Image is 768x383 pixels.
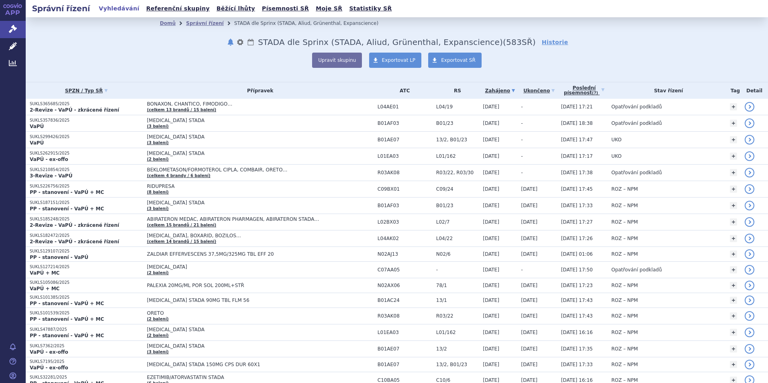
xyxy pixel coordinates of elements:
a: detail [745,102,754,112]
p: SUKLS226756/2025 [30,183,143,189]
th: ATC [374,82,432,99]
span: [DATE] [521,377,537,383]
a: + [730,235,737,242]
p: SUKLS7362/2025 [30,343,143,349]
a: + [730,312,737,320]
span: [DATE] 17:43 [561,313,593,319]
span: B01AE07 [378,346,432,352]
a: Vyhledávání [96,3,142,14]
span: [DATE] 16:16 [561,330,593,335]
p: SUKLS299426/2025 [30,134,143,140]
span: ROZ – NPM [611,251,638,257]
span: 13/2, B01/23 [436,362,479,367]
li: STADA dle Sprinx (STADA, Aliud, Grünenthal, Expanscience) [234,17,389,29]
span: N02/6 [436,251,479,257]
a: + [730,136,737,143]
span: 583 [506,37,522,47]
span: [DATE] [521,186,537,192]
span: B01/23 [436,203,479,208]
span: L01/162 [436,153,479,159]
th: Detail [741,82,768,99]
strong: VaPÚ + MC [30,286,59,291]
p: SUKLS7195/2025 [30,359,143,365]
abbr: (?) [592,91,598,96]
a: + [730,345,737,352]
span: B01/23 [436,120,479,126]
span: Opatřování podkladů [611,267,662,273]
a: Ukončeno [521,85,557,96]
th: Stav řízení [607,82,726,99]
span: ABIRATERON MEDAC, ABIRATERON PHARMAGEN, ABIRATERON STADA… [147,216,348,222]
span: C09/24 [436,186,479,192]
span: L02BX03 [378,219,432,225]
a: Referenční skupiny [144,3,212,14]
span: ROZ – NPM [611,330,638,335]
a: (3 balení) [147,141,169,145]
span: [DATE] 17:26 [561,236,593,241]
span: [DATE] 17:33 [561,203,593,208]
span: L02/7 [436,219,479,225]
span: [DATE] 17:50 [561,267,593,273]
a: (2 balení) [147,157,169,161]
a: detail [745,360,754,369]
a: + [730,361,737,368]
span: [DATE] [483,297,499,303]
span: [MEDICAL_DATA] STADA 150MG CPS DUR 60X1 [147,362,348,367]
span: [DATE] [483,104,499,110]
p: SUKLS101539/2025 [30,310,143,316]
span: ROZ – NPM [611,297,638,303]
a: detail [745,295,754,305]
span: [DATE] [483,153,499,159]
a: (2 balení) [147,317,169,321]
p: SUKLS182472/2025 [30,233,143,238]
span: [DATE] [521,330,537,335]
a: + [730,153,737,160]
span: [MEDICAL_DATA] STADA [147,118,348,123]
a: Poslednípísemnost(?) [561,82,607,99]
a: + [730,169,737,176]
span: [MEDICAL_DATA] STADA 90MG TBL FLM 56 [147,297,348,303]
span: ROZ – NPM [611,377,638,383]
span: - [521,170,523,175]
a: (celkem 14 brandů / 15 balení) [147,239,217,244]
a: (celkem 4 brandy / 6 balení) [147,173,210,178]
th: Tag [726,82,741,99]
span: [DATE] [483,186,499,192]
span: [DATE] 17:21 [561,104,593,110]
span: - [521,104,523,110]
span: STADA dle Sprinx (STADA, Aliud, Grünenthal, Expanscience) [258,37,503,47]
span: [DATE] [483,120,499,126]
a: detail [745,184,754,194]
p: SUKLS210854/2025 [30,167,143,173]
span: Exportovat SŘ [441,57,476,63]
span: [MEDICAL_DATA] [147,264,348,270]
a: (2 balení) [147,333,169,338]
a: Běžící lhůty [214,3,257,14]
span: [MEDICAL_DATA] STADA [147,151,348,156]
a: + [730,202,737,209]
span: C10/6 [436,377,479,383]
a: detail [745,328,754,337]
a: detail [745,281,754,290]
span: [MEDICAL_DATA] STADA [147,343,348,349]
a: detail [745,118,754,128]
a: (8 balení) [147,190,169,194]
span: L01EA03 [378,330,432,335]
span: 13/2, B01/23 [436,137,479,143]
a: (celkem 13 brandů / 15 balení) [147,108,217,112]
p: SUKLS47887/2025 [30,327,143,332]
span: [MEDICAL_DATA] STADA [147,327,348,332]
strong: VaPÚ [30,124,44,129]
span: [DATE] 01:06 [561,251,593,257]
span: [DATE] [521,313,537,319]
a: detail [745,311,754,321]
span: ROZ – NPM [611,362,638,367]
a: (3 balení) [147,350,169,354]
span: B01AE07 [378,362,432,367]
span: - [521,153,523,159]
span: B01AF03 [378,120,432,126]
span: [DATE] 17:23 [561,283,593,288]
p: SUKLS101385/2025 [30,295,143,300]
a: detail [745,151,754,161]
a: (celkem 15 brandů / 21 balení) [147,223,217,227]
